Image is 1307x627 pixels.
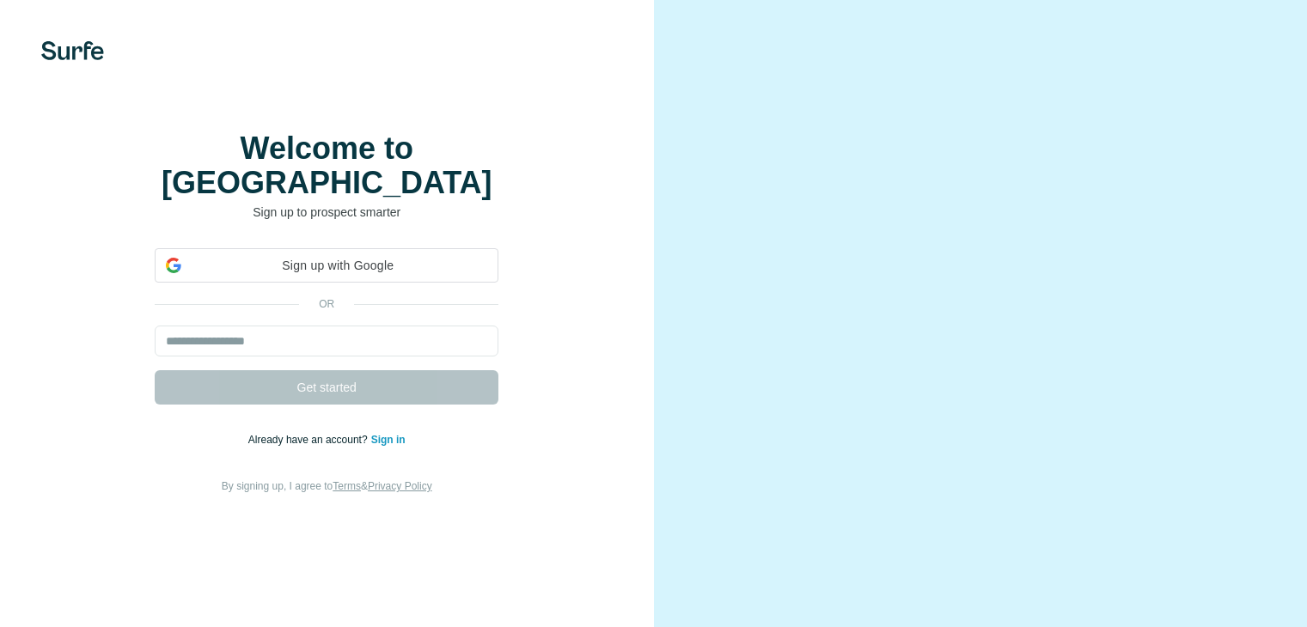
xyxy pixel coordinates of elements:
span: By signing up, I agree to & [222,480,432,492]
p: or [299,296,354,312]
span: Already have an account? [248,434,371,446]
a: Terms [333,480,361,492]
h1: Welcome to [GEOGRAPHIC_DATA] [155,131,498,200]
span: Sign up with Google [188,257,487,275]
a: Privacy Policy [368,480,432,492]
div: Sign up with Google [155,248,498,283]
img: Surfe's logo [41,41,104,60]
p: Sign up to prospect smarter [155,204,498,221]
a: Sign in [371,434,406,446]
